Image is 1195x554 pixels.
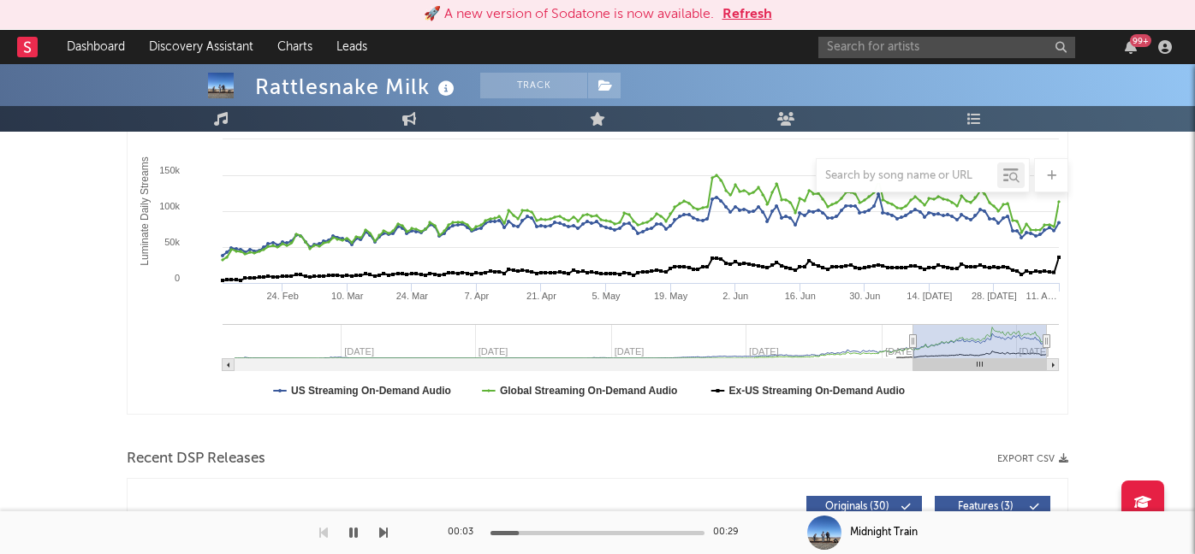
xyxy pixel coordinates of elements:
[849,291,880,301] text: 30. Jun
[946,502,1025,512] span: Features ( 3 )
[1130,34,1151,47] div: 99 +
[448,522,482,543] div: 00:03
[424,4,714,25] div: 🚀 A new version of Sodatone is now available.
[265,30,324,64] a: Charts
[526,291,556,301] text: 21. Apr
[713,522,747,543] div: 00:29
[722,4,772,25] button: Refresh
[1020,346,1049,357] text: [DATE]
[159,201,180,211] text: 100k
[729,385,906,397] text: Ex-US Streaming On-Demand Audio
[817,169,997,183] input: Search by song name or URL
[907,291,952,301] text: 14. [DATE]
[396,291,429,301] text: 24. Mar
[480,73,587,98] button: Track
[722,291,748,301] text: 2. Jun
[175,273,180,283] text: 0
[127,449,265,469] span: Recent DSP Releases
[785,291,816,301] text: 16. Jun
[55,30,137,64] a: Dashboard
[267,291,299,301] text: 24. Feb
[1125,40,1137,54] button: 99+
[592,291,621,301] text: 5. May
[935,496,1050,518] button: Features(3)
[818,37,1075,58] input: Search for artists
[972,291,1017,301] text: 28. [DATE]
[817,502,896,512] span: Originals ( 30 )
[850,525,918,540] div: Midnight Train
[291,385,451,397] text: US Streaming On-Demand Audio
[806,496,922,518] button: Originals(30)
[465,291,490,301] text: 7. Apr
[164,237,180,247] text: 50k
[500,385,678,397] text: Global Streaming On-Demand Audio
[139,156,151,265] text: Luminate Daily Streams
[128,72,1067,414] svg: Luminate Daily Consumption
[997,454,1068,464] button: Export CSV
[255,73,459,101] div: Rattlesnake Milk
[331,291,364,301] text: 10. Mar
[654,291,688,301] text: 19. May
[1026,291,1057,301] text: 11. A…
[137,30,265,64] a: Discovery Assistant
[324,30,379,64] a: Leads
